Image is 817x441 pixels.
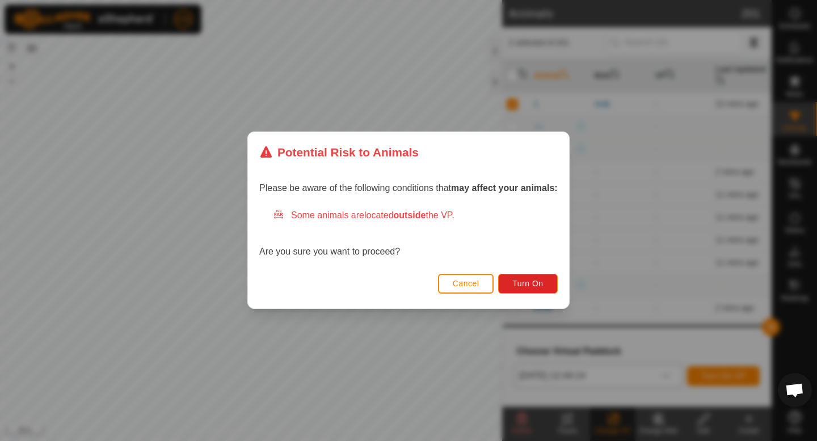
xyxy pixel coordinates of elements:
span: Turn On [513,279,544,289]
div: Open chat [778,373,812,407]
strong: outside [394,211,426,220]
div: Are you sure you want to proceed? [259,209,558,259]
button: Turn On [499,274,558,294]
span: Please be aware of the following conditions that [259,184,558,193]
span: Cancel [453,279,479,289]
strong: may affect your animals: [451,184,558,193]
button: Cancel [438,274,494,294]
div: Potential Risk to Animals [259,143,419,161]
span: located the VP. [364,211,454,220]
div: Some animals are [273,209,558,223]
